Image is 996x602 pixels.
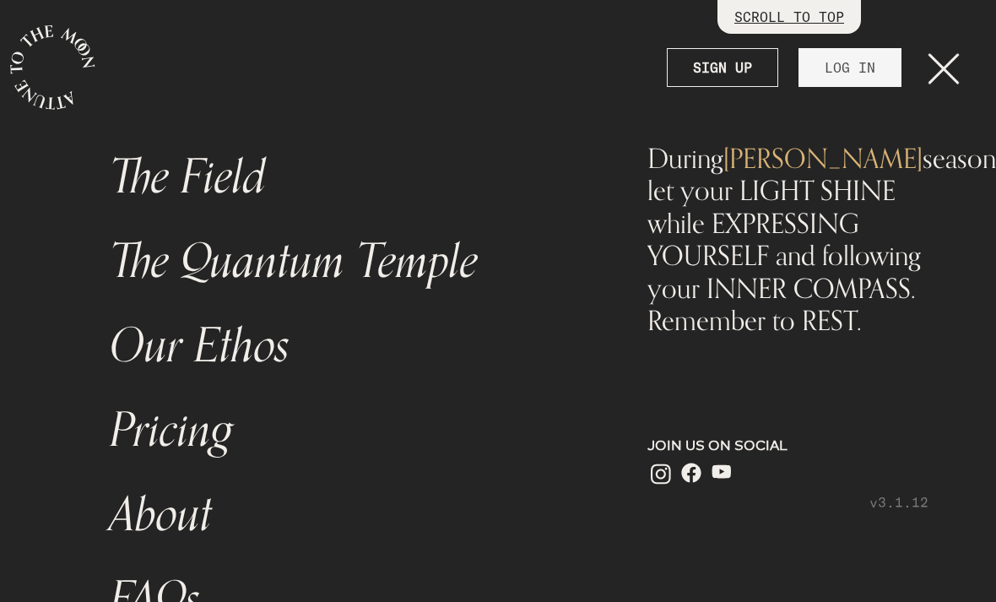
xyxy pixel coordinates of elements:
p: JOIN US ON SOCIAL [647,436,928,456]
p: SCROLL TO TOP [734,7,844,27]
a: Our Ethos [100,304,598,388]
a: Pricing [100,388,598,473]
div: During season let your LIGHT SHINE while EXPRESSING YOURSELF and following your INNER COMPASS. Re... [647,142,928,336]
a: The Quantum Temple [100,220,598,304]
span: [PERSON_NAME] [723,141,923,175]
strong: SIGN UP [693,57,752,78]
a: SIGN UP [667,48,778,87]
a: About [100,473,598,557]
p: v3.1.12 [647,492,928,513]
a: The Field [100,135,598,220]
a: LOG IN [798,48,901,87]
